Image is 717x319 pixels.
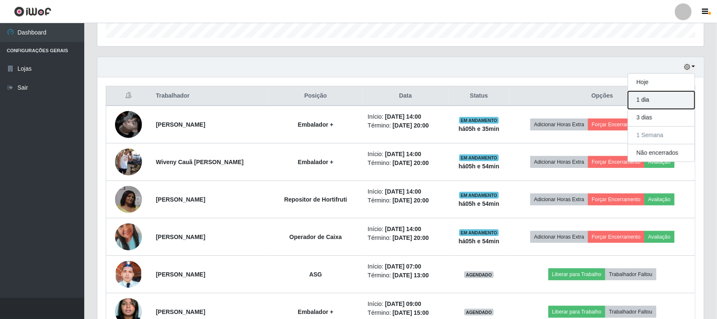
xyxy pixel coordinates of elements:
[459,192,499,199] span: EM ANDAMENTO
[289,234,342,240] strong: Operador de Caixa
[368,159,444,167] li: Término:
[393,272,429,279] time: [DATE] 13:00
[156,196,205,203] strong: [PERSON_NAME]
[385,300,421,307] time: [DATE] 09:00
[588,156,645,168] button: Forçar Encerramento
[393,234,429,241] time: [DATE] 20:00
[368,196,444,205] li: Término:
[548,306,605,318] button: Liberar para Trabalho
[368,112,444,121] li: Início:
[385,151,421,157] time: [DATE] 14:00
[459,125,500,132] strong: há 05 h e 35 min
[628,74,695,91] button: Hoje
[115,213,142,261] img: 1755875001367.jpeg
[393,159,429,166] time: [DATE] 20:00
[368,271,444,280] li: Término:
[459,200,500,207] strong: há 05 h e 54 min
[309,271,322,278] strong: ASG
[628,144,695,162] button: Não encerrados
[284,196,347,203] strong: Repositor de Hortifruti
[298,121,333,128] strong: Embalador +
[298,308,333,315] strong: Embalador +
[368,234,444,242] li: Término:
[588,194,645,205] button: Forçar Encerramento
[548,268,605,280] button: Liberar para Trabalho
[115,186,142,213] img: 1755965630381.jpeg
[510,86,696,106] th: Opções
[368,150,444,159] li: Início:
[628,109,695,127] button: 3 dias
[393,197,429,204] time: [DATE] 20:00
[628,127,695,144] button: 1 Semana
[459,154,499,161] span: EM ANDAMENTO
[628,91,695,109] button: 1 dia
[151,86,269,106] th: Trabalhador
[156,308,205,315] strong: [PERSON_NAME]
[269,86,363,106] th: Posição
[449,86,510,106] th: Status
[385,113,421,120] time: [DATE] 14:00
[645,231,674,243] button: Avaliação
[14,6,51,17] img: CoreUI Logo
[459,117,499,124] span: EM ANDAMENTO
[368,300,444,308] li: Início:
[459,163,500,170] strong: há 05 h e 54 min
[459,229,499,236] span: EM ANDAMENTO
[385,263,421,270] time: [DATE] 07:00
[298,159,333,165] strong: Embalador +
[393,309,429,316] time: [DATE] 15:00
[156,271,205,278] strong: [PERSON_NAME]
[464,271,494,278] span: AGENDADO
[156,121,205,128] strong: [PERSON_NAME]
[530,231,588,243] button: Adicionar Horas Extra
[645,194,674,205] button: Avaliação
[464,309,494,316] span: AGENDADO
[530,119,588,130] button: Adicionar Horas Extra
[459,238,500,245] strong: há 05 h e 54 min
[368,187,444,196] li: Início:
[368,121,444,130] li: Término:
[368,262,444,271] li: Início:
[385,226,421,232] time: [DATE] 14:00
[363,86,449,106] th: Data
[393,122,429,129] time: [DATE] 20:00
[156,234,205,240] strong: [PERSON_NAME]
[368,308,444,317] li: Término:
[115,245,142,304] img: 1756827085438.jpeg
[115,138,142,186] img: 1755554468371.jpeg
[156,159,243,165] strong: Wiveny Cauã [PERSON_NAME]
[645,156,674,168] button: Avaliação
[115,101,142,149] img: 1750963256706.jpeg
[605,268,656,280] button: Trabalhador Faltou
[385,188,421,195] time: [DATE] 14:00
[605,306,656,318] button: Trabalhador Faltou
[588,119,645,130] button: Forçar Encerramento
[530,156,588,168] button: Adicionar Horas Extra
[530,194,588,205] button: Adicionar Horas Extra
[588,231,645,243] button: Forçar Encerramento
[368,225,444,234] li: Início:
